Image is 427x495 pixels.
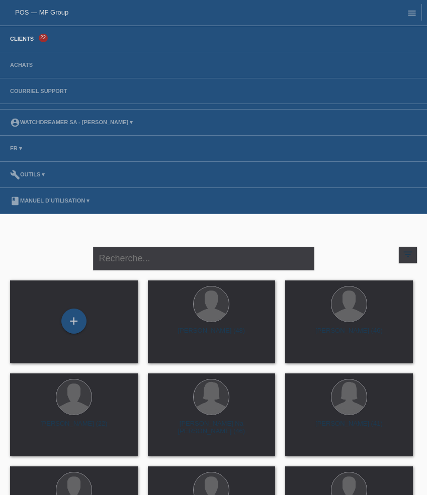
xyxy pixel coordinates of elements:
[407,8,417,18] i: menu
[93,247,314,270] input: Recherche...
[156,420,268,436] div: [PERSON_NAME] Na [PERSON_NAME] (46)
[10,118,20,128] i: account_circle
[5,62,38,68] a: Achats
[5,119,138,125] a: account_circleWatchdreamer SA - [PERSON_NAME] ▾
[5,171,50,177] a: buildOutils ▾
[15,9,68,16] a: POS — MF Group
[10,196,20,206] i: book
[62,313,86,330] div: Enregistrer le client
[5,36,39,42] a: Clients
[293,420,405,436] div: [PERSON_NAME] (41)
[293,327,405,343] div: [PERSON_NAME] (46)
[5,145,27,151] a: FR ▾
[402,249,413,260] i: filter_list
[10,170,20,180] i: build
[39,34,48,42] span: 22
[156,327,268,343] div: [PERSON_NAME] (48)
[402,10,422,16] a: menu
[5,197,95,204] a: bookManuel d’utilisation ▾
[5,88,72,94] a: Courriel Support
[18,420,130,436] div: [PERSON_NAME] (22)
